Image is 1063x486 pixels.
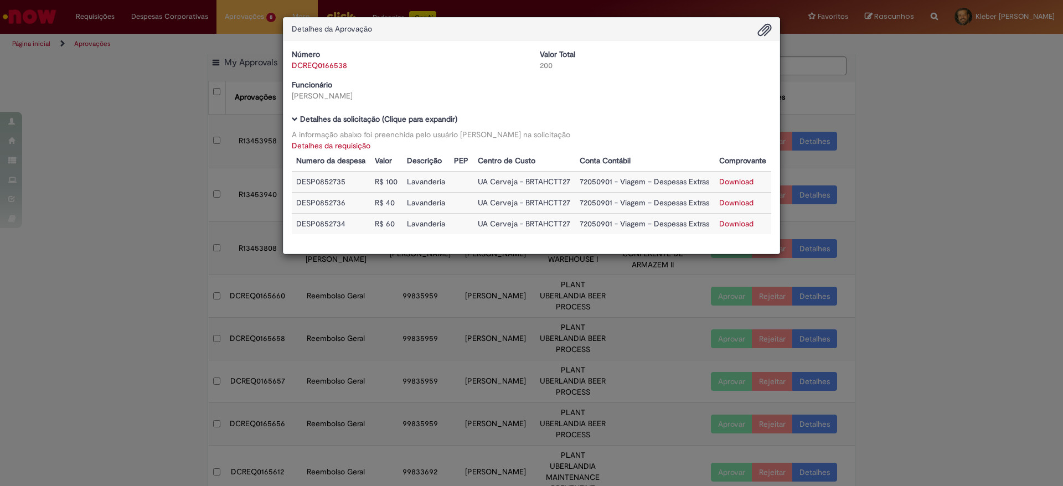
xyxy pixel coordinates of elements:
[370,214,402,234] td: R$ 60
[575,214,715,234] td: 72050901 - Viagem – Despesas Extras
[403,151,450,172] th: Descrição
[292,80,332,90] b: Funcionário
[719,177,754,187] a: Download
[292,129,771,140] div: A informação abaixo foi preenchida pelo usuário [PERSON_NAME] na solicitação
[403,214,450,234] td: Lavanderia
[292,115,771,123] h5: Detalhes da solicitação (Clique para expandir)
[403,172,450,193] td: Lavanderia
[300,114,457,124] b: Detalhes da solicitação (Clique para expandir)
[292,151,370,172] th: Numero da despesa
[450,151,473,172] th: PEP
[540,49,575,59] b: Valor Total
[473,214,575,234] td: UA Cerveja - BRTAHCTT27
[292,193,370,214] td: DESP0852736
[292,90,523,101] div: [PERSON_NAME]
[292,141,370,151] a: Detalhes da requisição
[575,151,715,172] th: Conta Contábil
[370,151,402,172] th: Valor
[292,60,347,70] a: DCREQ0166538
[370,193,402,214] td: R$ 40
[473,172,575,193] td: UA Cerveja - BRTAHCTT27
[403,193,450,214] td: Lavanderia
[292,214,370,234] td: DESP0852734
[575,172,715,193] td: 72050901 - Viagem – Despesas Extras
[370,172,402,193] td: R$ 100
[292,49,320,59] b: Número
[540,60,771,71] div: 200
[473,151,575,172] th: Centro de Custo
[575,193,715,214] td: 72050901 - Viagem – Despesas Extras
[719,219,754,229] a: Download
[292,172,370,193] td: DESP0852735
[292,24,372,34] span: Detalhes da Aprovação
[473,193,575,214] td: UA Cerveja - BRTAHCTT27
[719,198,754,208] a: Download
[715,151,771,172] th: Comprovante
